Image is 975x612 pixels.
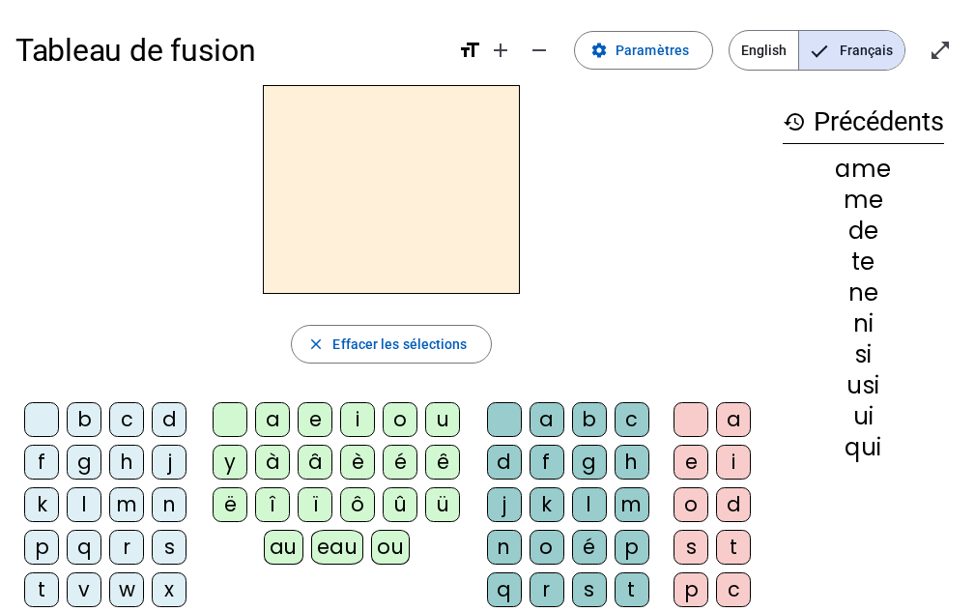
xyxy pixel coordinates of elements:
[371,530,410,565] div: ou
[298,402,332,437] div: e
[674,530,708,565] div: s
[383,402,417,437] div: o
[530,530,564,565] div: o
[783,110,806,133] mat-icon: history
[730,31,798,70] span: English
[152,487,186,522] div: n
[340,402,375,437] div: i
[783,101,944,144] h3: Précédents
[425,487,460,522] div: ü
[109,402,144,437] div: c
[109,445,144,480] div: h
[716,402,751,437] div: a
[572,402,607,437] div: b
[716,572,751,607] div: c
[24,572,59,607] div: t
[24,487,59,522] div: k
[615,445,649,480] div: h
[615,487,649,522] div: m
[572,445,607,480] div: g
[783,281,944,305] div: ne
[716,530,751,565] div: t
[530,402,564,437] div: a
[255,445,290,480] div: à
[530,572,564,607] div: r
[67,402,101,437] div: b
[67,487,101,522] div: l
[590,42,608,59] mat-icon: settings
[152,402,186,437] div: d
[615,572,649,607] div: t
[783,158,944,181] div: ame
[929,39,952,62] mat-icon: open_in_full
[572,572,607,607] div: s
[574,31,713,70] button: Paramètres
[530,487,564,522] div: k
[572,487,607,522] div: l
[24,530,59,565] div: p
[109,572,144,607] div: w
[298,487,332,522] div: ï
[487,487,522,522] div: j
[799,31,904,70] span: Français
[298,445,332,480] div: â
[481,31,520,70] button: Augmenter la taille de la police
[383,445,417,480] div: é
[152,445,186,480] div: j
[24,445,59,480] div: f
[291,325,491,364] button: Effacer les sélections
[152,572,186,607] div: x
[458,39,481,62] mat-icon: format_size
[783,189,944,212] div: me
[489,39,512,62] mat-icon: add
[783,219,944,243] div: de
[109,530,144,565] div: r
[783,250,944,274] div: te
[615,530,649,565] div: p
[528,39,551,62] mat-icon: remove
[615,402,649,437] div: c
[332,333,467,356] span: Effacer les sélections
[311,530,364,565] div: eau
[152,530,186,565] div: s
[109,487,144,522] div: m
[520,31,559,70] button: Diminuer la taille de la police
[213,445,247,480] div: y
[67,572,101,607] div: v
[783,436,944,459] div: qui
[340,445,375,480] div: è
[383,487,417,522] div: û
[425,445,460,480] div: ê
[530,445,564,480] div: f
[783,405,944,428] div: ui
[783,374,944,397] div: usi
[674,445,708,480] div: e
[340,487,375,522] div: ô
[674,487,708,522] div: o
[487,530,522,565] div: n
[616,39,689,62] span: Paramètres
[674,572,708,607] div: p
[15,19,443,81] h1: Tableau de fusion
[783,312,944,335] div: ni
[783,343,944,366] div: si
[67,530,101,565] div: q
[255,402,290,437] div: a
[307,335,325,353] mat-icon: close
[921,31,960,70] button: Entrer en plein écran
[572,530,607,565] div: é
[716,445,751,480] div: i
[213,487,247,522] div: ë
[425,402,460,437] div: u
[716,487,751,522] div: d
[487,445,522,480] div: d
[729,30,905,71] mat-button-toggle-group: Language selection
[255,487,290,522] div: î
[487,572,522,607] div: q
[67,445,101,480] div: g
[264,530,303,565] div: au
